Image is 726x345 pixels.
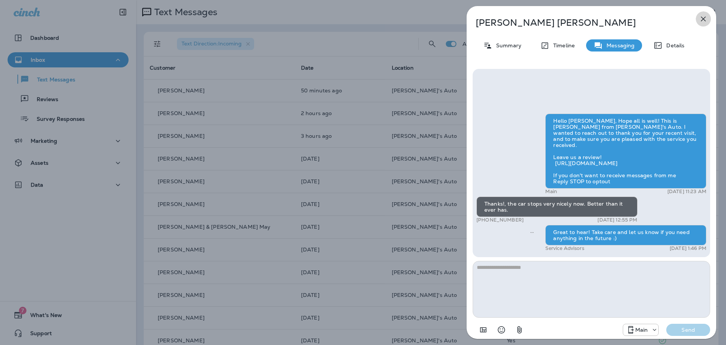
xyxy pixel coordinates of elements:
[476,217,524,223] p: [PHONE_NUMBER]
[545,114,706,189] div: Hello [PERSON_NAME], Hope all is well! This is [PERSON_NAME] from [PERSON_NAME]'s Auto. I wanted ...
[494,322,509,337] button: Select an emoji
[667,189,706,195] p: [DATE] 11:23 AM
[549,42,575,48] p: Timeline
[635,327,648,333] p: Main
[603,42,634,48] p: Messaging
[476,322,491,337] button: Add in a premade template
[476,197,638,217] div: Thanks!, the car stops very nicely now. Better than it ever has.
[670,245,706,251] p: [DATE] 1:46 PM
[545,245,584,251] p: Service Advisors
[662,42,684,48] p: Details
[492,42,521,48] p: Summary
[597,217,637,223] p: [DATE] 12:55 PM
[623,325,659,334] div: +1 (941) 231-4423
[476,17,682,28] p: [PERSON_NAME] [PERSON_NAME]
[530,228,534,235] span: Sent
[545,225,706,245] div: Great to hear! Take care and let us know if you need anything in the future :)
[545,189,557,195] p: Main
